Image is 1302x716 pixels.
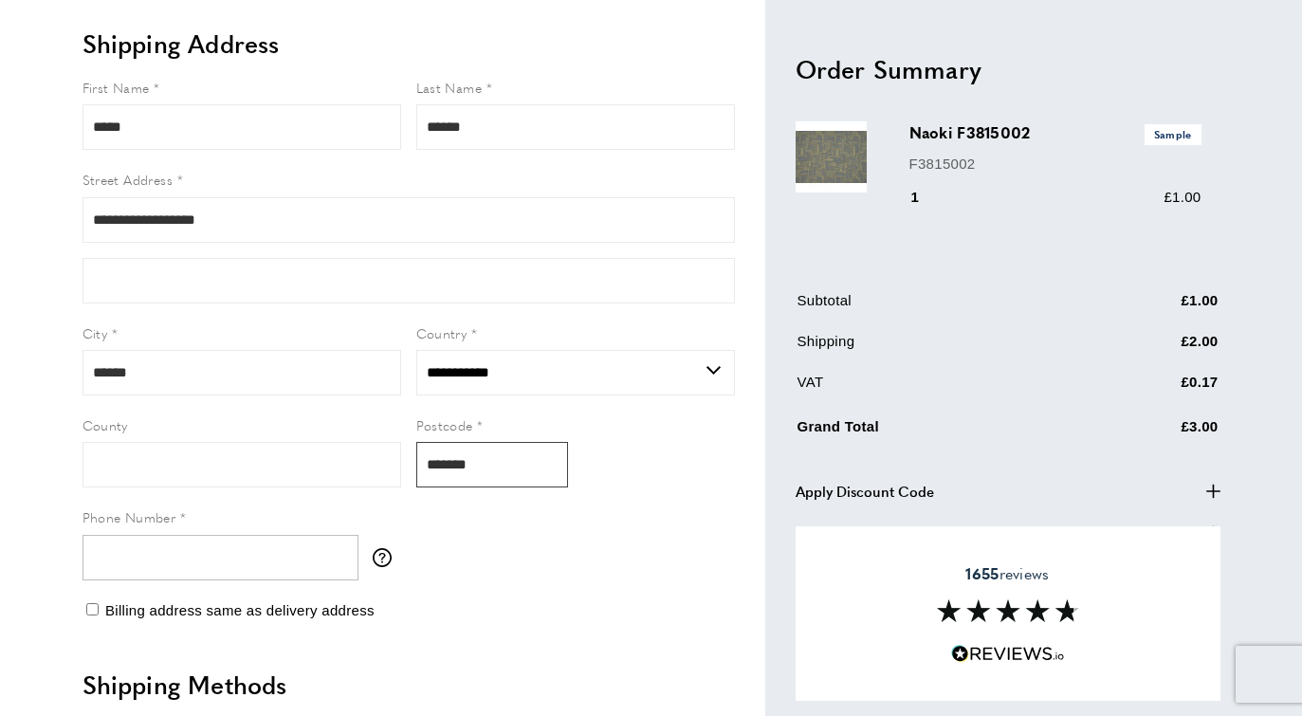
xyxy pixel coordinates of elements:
[416,323,468,342] span: Country
[1088,289,1219,326] td: £1.00
[1088,330,1219,367] td: £2.00
[416,78,483,97] span: Last Name
[83,78,150,97] span: First Name
[909,152,1201,174] p: F3815002
[83,415,128,434] span: County
[373,548,401,567] button: More information
[965,562,999,584] strong: 1655
[83,507,176,526] span: Phone Number
[796,121,867,193] img: Naoki F3815002
[83,170,174,189] span: Street Address
[965,564,1049,583] span: reviews
[86,603,99,615] input: Billing address same as delivery address
[1164,189,1201,205] span: £1.00
[1088,412,1219,452] td: £3.00
[798,412,1086,452] td: Grand Total
[1088,371,1219,408] td: £0.17
[796,51,1220,85] h2: Order Summary
[798,289,1086,326] td: Subtotal
[951,645,1065,663] img: Reviews.io 5 stars
[909,186,946,209] div: 1
[105,602,375,618] span: Billing address same as delivery address
[83,668,735,702] h2: Shipping Methods
[796,479,934,502] span: Apply Discount Code
[798,330,1086,367] td: Shipping
[416,415,473,434] span: Postcode
[796,521,945,543] span: Apply Order Comment
[1145,124,1201,144] span: Sample
[909,121,1201,144] h3: Naoki F3815002
[798,371,1086,408] td: VAT
[83,27,735,61] h2: Shipping Address
[83,323,108,342] span: City
[937,599,1079,622] img: Reviews section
